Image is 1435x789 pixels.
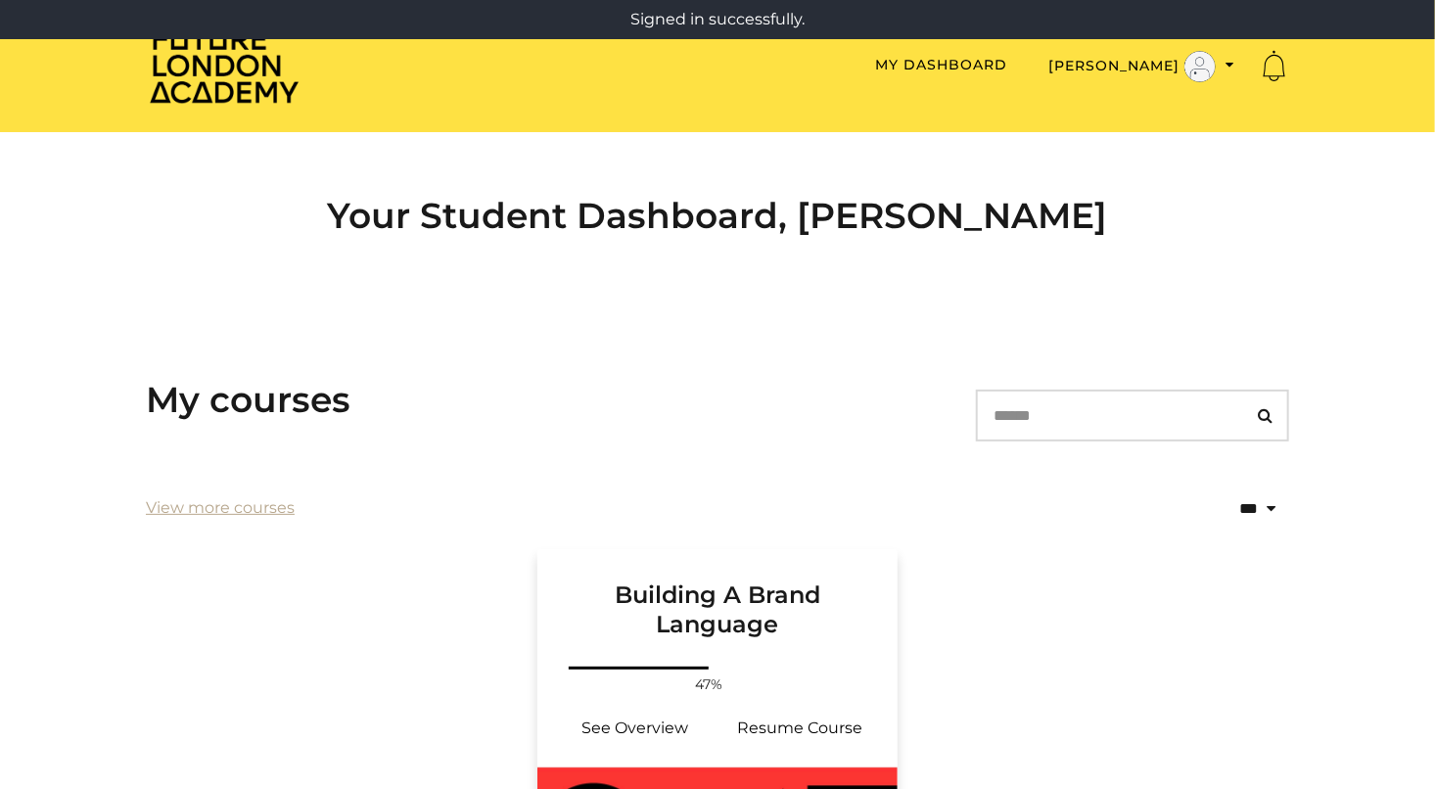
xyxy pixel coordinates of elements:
h3: Building A Brand Language [561,549,874,639]
h3: My courses [146,379,350,421]
img: Home Page [146,25,302,105]
a: Building A Brand Language: See Overview [553,705,717,752]
p: Signed in successfully. [8,8,1427,31]
a: My Dashboard [875,56,1007,73]
a: Building A Brand Language: Resume Course [717,705,882,752]
button: Toggle menu [1042,50,1240,83]
a: Building A Brand Language [537,549,898,663]
span: 47% [685,674,732,695]
a: View more courses [146,496,295,520]
h2: Your Student Dashboard, [PERSON_NAME] [146,195,1289,237]
select: status [1154,484,1289,534]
